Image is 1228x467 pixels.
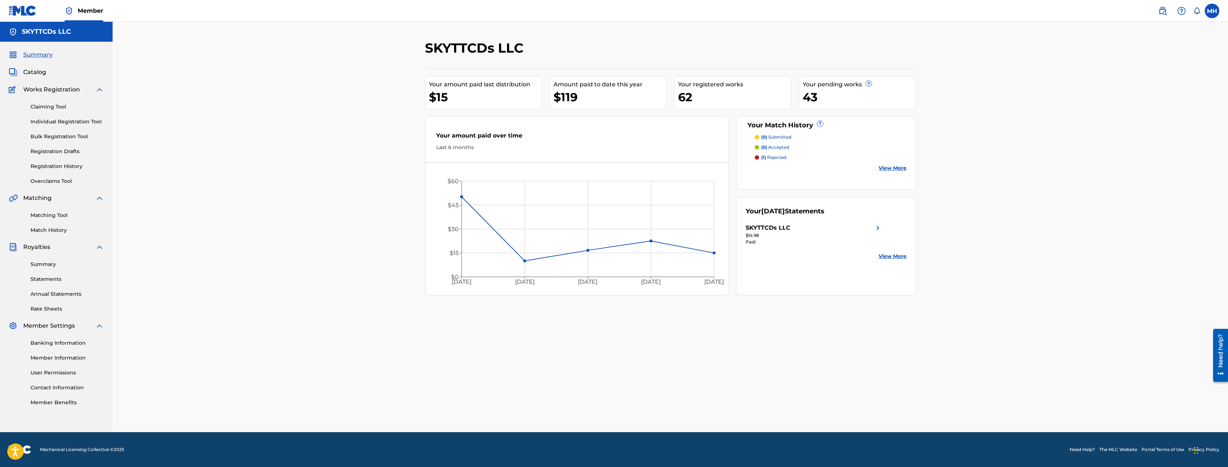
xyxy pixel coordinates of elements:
tspan: [DATE] [578,279,597,286]
img: MLC Logo [9,5,37,16]
a: Member Benefits [31,399,104,406]
div: Your Statements [746,206,824,216]
tspan: $15 [449,250,458,257]
span: Royalties [23,243,50,251]
img: Royalties [9,243,17,251]
div: $119 [554,89,666,105]
a: Statements [31,275,104,283]
span: Member [78,7,103,15]
tspan: $45 [447,202,458,209]
a: Matching Tool [31,212,104,219]
span: (0) [761,144,767,150]
span: Mechanical Licensing Collective © 2025 [40,446,124,453]
a: Annual Statements [31,290,104,298]
a: CatalogCatalog [9,68,46,77]
span: Member Settings [23,321,75,330]
a: (0) accepted [755,144,907,151]
div: $15 [429,89,542,105]
div: Amount paid to date this year [554,80,666,89]
div: Last 6 months [436,144,718,151]
a: (0) submitted [755,134,907,140]
div: 62 [678,89,791,105]
img: Summary [9,50,17,59]
img: search [1158,7,1167,15]
a: Need Help? [1070,446,1095,453]
a: Registration History [31,163,104,170]
h2: SKYTTCDs LLC [425,40,527,56]
a: Contact Information [31,384,104,392]
p: submitted [761,134,791,140]
p: accepted [761,144,789,151]
a: Rate Sheets [31,305,104,313]
div: Your amount paid over time [436,131,718,144]
div: Drag [1194,439,1198,461]
img: Matching [9,194,18,202]
a: Claiming Tool [31,103,104,111]
a: Overclaims Tool [31,177,104,185]
a: SummarySummary [9,50,53,59]
img: expand [95,243,104,251]
div: $14.98 [746,232,882,239]
div: SKYTTCDs LLC [746,224,790,232]
tspan: [DATE] [515,279,534,286]
a: Individual Registration Tool [31,118,104,126]
span: Catalog [23,68,46,77]
a: View More [879,164,907,172]
img: expand [95,85,104,94]
img: Member Settings [9,321,17,330]
span: ? [817,121,823,127]
iframe: Chat Widget [1192,432,1228,467]
a: The MLC Website [1099,446,1137,453]
tspan: $0 [451,274,458,280]
a: Bulk Registration Tool [31,133,104,140]
a: Portal Terms of Use [1142,446,1184,453]
a: Match History [31,226,104,234]
img: help [1177,7,1186,15]
img: right chevron icon [874,224,882,232]
h5: SKYTTCDs LLC [22,28,71,36]
img: Accounts [9,28,17,36]
div: Your registered works [678,80,791,89]
img: Catalog [9,68,17,77]
span: (1) [761,155,766,160]
span: Works Registration [23,85,80,94]
a: Banking Information [31,339,104,347]
img: Works Registration [9,85,18,94]
a: Privacy Policy [1188,446,1219,453]
div: Notifications [1193,7,1200,15]
a: Registration Drafts [31,148,104,155]
img: Top Rightsholder [65,7,73,15]
a: SKYTTCDs LLCright chevron icon$14.98Paid [746,224,882,245]
tspan: [DATE] [641,279,661,286]
span: ? [866,81,872,86]
tspan: $30 [447,226,458,233]
div: Your pending works [803,80,916,89]
span: Matching [23,194,52,202]
p: rejected [761,154,786,161]
span: [DATE] [761,207,785,215]
div: Your amount paid last distribution [429,80,542,89]
div: Your Match History [746,120,907,130]
a: Member Information [31,354,104,362]
a: View More [879,253,907,260]
div: Help [1174,4,1189,18]
img: expand [95,321,104,330]
a: User Permissions [31,369,104,377]
iframe: Resource Center [1208,325,1228,385]
tspan: [DATE] [451,279,471,286]
img: logo [9,445,31,454]
a: Summary [31,261,104,268]
div: User Menu [1205,4,1219,18]
div: Paid [746,239,882,245]
span: (0) [761,134,767,140]
img: expand [95,194,104,202]
tspan: $60 [447,178,458,185]
div: 43 [803,89,916,105]
span: Summary [23,50,53,59]
tspan: [DATE] [704,279,724,286]
a: (1) rejected [755,154,907,161]
a: Public Search [1155,4,1170,18]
